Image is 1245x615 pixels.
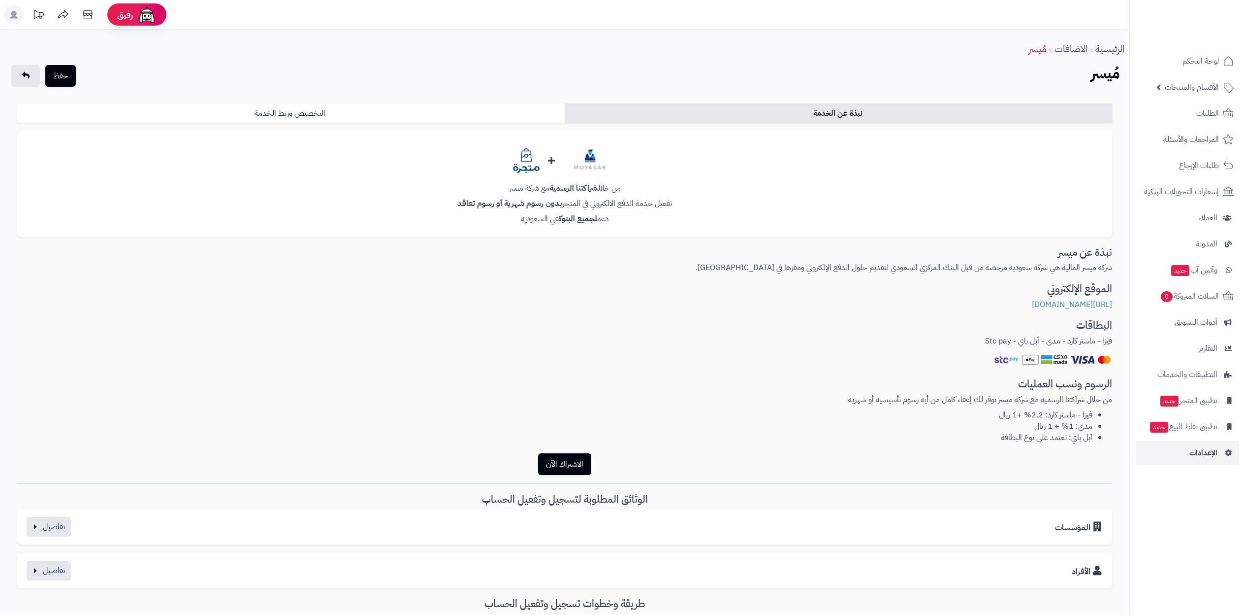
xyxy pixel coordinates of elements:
[1136,49,1239,73] a: لوحة التحكم
[1055,522,1104,533] h3: المؤسسات
[1149,420,1217,434] span: تطبيق نقاط البيع
[1196,106,1219,120] span: الطلبات
[1028,41,1047,56] a: مُيسر
[25,183,1104,194] p: من خلال مع شركة ميسر
[1182,54,1219,68] span: لوحة التحكم
[1136,206,1239,230] a: العملاء
[1136,102,1239,125] a: الطلبات
[1136,337,1239,360] a: التقارير
[1136,258,1239,282] a: وآتس آبجديد
[17,103,565,123] a: التخصيص وربط الخدمة
[1171,265,1189,276] span: جديد
[1160,396,1179,407] span: جديد
[549,182,598,194] b: شراكتنا الرسمية
[1136,415,1239,439] a: تطبيق نقاط البيعجديد
[1054,41,1087,56] a: الاضافات
[1199,342,1217,355] span: التقارير
[45,65,76,87] button: حفظ
[1150,422,1168,433] span: جديد
[1136,363,1239,386] a: التطبيقات والخدمات
[17,247,1112,258] h3: نبذة عن ميسر
[1136,389,1239,412] a: تطبيق المتجرجديد
[1159,394,1217,408] span: تطبيق المتجر
[25,198,1104,209] p: تفعيل خدمة الدفع الالكتروني في المتجر
[17,262,1112,273] p: شركة ميسر المالية هي شركة سعودية مرخصة من قبل البنك المركزي السعودي لتقديم حلول الدفع الإلكتروني ...
[1136,310,1239,334] a: أدوات التسويق
[1161,291,1173,302] span: 0
[1175,315,1217,329] span: أدوات التسويق
[1198,211,1217,225] span: العملاء
[1179,159,1219,172] span: طلبات الإرجاع
[1136,128,1239,151] a: المراجعات والأسئلة
[1072,566,1104,577] h3: الأفراد
[1165,80,1219,94] span: الأقسام والمنتجات
[17,432,1092,444] li: آبل باي: تعتمد على نوع البطاقة
[17,494,1112,505] h3: الوثائق المطلوبة لتسجيل وتفعيل الحساب
[17,320,1112,331] h3: البطاقات
[17,378,1112,390] h3: الرسوم ونسب العمليات
[1160,289,1219,303] span: السلات المتروكة
[1091,62,1119,84] b: مُيسر
[17,394,1112,406] p: من خلال شراكتنا الرسمية مع شركة ميسر نوفر لك إعفاء كامل من أية رسوم تأسيسية أو شهرية
[1032,299,1112,310] a: [URL][DOMAIN_NAME]
[538,453,591,475] button: الاشتراك الآن
[1196,237,1217,251] span: المدونة
[1189,446,1217,460] span: الإعدادات
[1136,154,1239,177] a: طلبات الإرجاع
[559,213,597,225] b: لجميع البنوك
[17,421,1092,432] li: مدى: 1% + 1 ريال
[137,5,157,25] img: ai-face.png
[1157,368,1217,381] span: التطبيقات والخدمات
[17,410,1092,421] li: فيزا - ماستر كارد: 2.2% +1 ريال
[1095,41,1124,56] a: الرئيسية
[1136,284,1239,308] a: السلات المتروكة0
[25,213,1104,225] p: دعم في السعودية
[1170,263,1217,277] span: وآتس آب
[17,283,1112,295] h3: الموقع الإلكتروني
[117,9,133,21] span: رفيق
[1136,441,1239,465] a: الإعدادات
[1136,232,1239,256] a: المدونة
[17,598,1112,610] h3: طريقة وخطوات تسجيل وتفعيل الحساب
[1163,133,1219,146] span: المراجعات والأسئلة
[1144,185,1219,199] span: إشعارات التحويلات البنكية
[26,5,51,27] a: تحديثات المنصة
[457,198,562,209] b: بدون رسوم شهرية أو رسوم تعاقد
[17,336,1112,347] p: فيزا - ماستر كارد - مدى - أبل باي - Stc pay
[565,103,1112,123] a: نبذة عن الخدمة
[1136,180,1239,204] a: إشعارات التحويلات البنكية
